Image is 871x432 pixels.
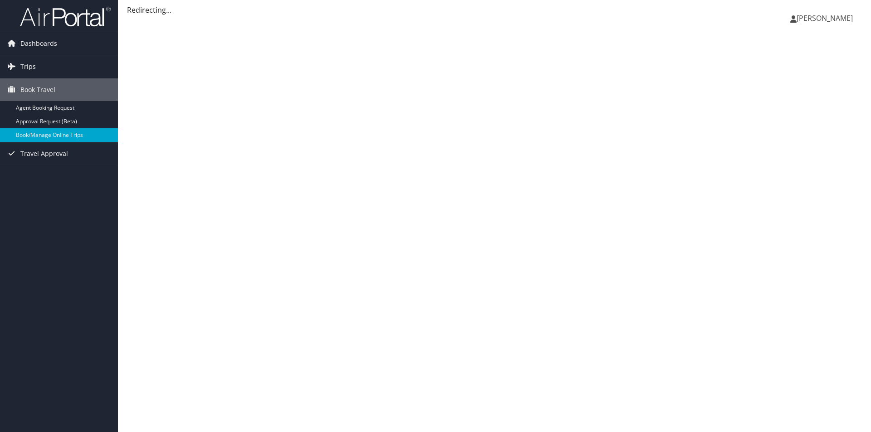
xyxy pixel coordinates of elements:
[20,6,111,27] img: airportal-logo.png
[797,13,853,23] span: [PERSON_NAME]
[20,78,55,101] span: Book Travel
[20,55,36,78] span: Trips
[20,32,57,55] span: Dashboards
[790,5,862,32] a: [PERSON_NAME]
[20,142,68,165] span: Travel Approval
[127,5,862,15] div: Redirecting...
